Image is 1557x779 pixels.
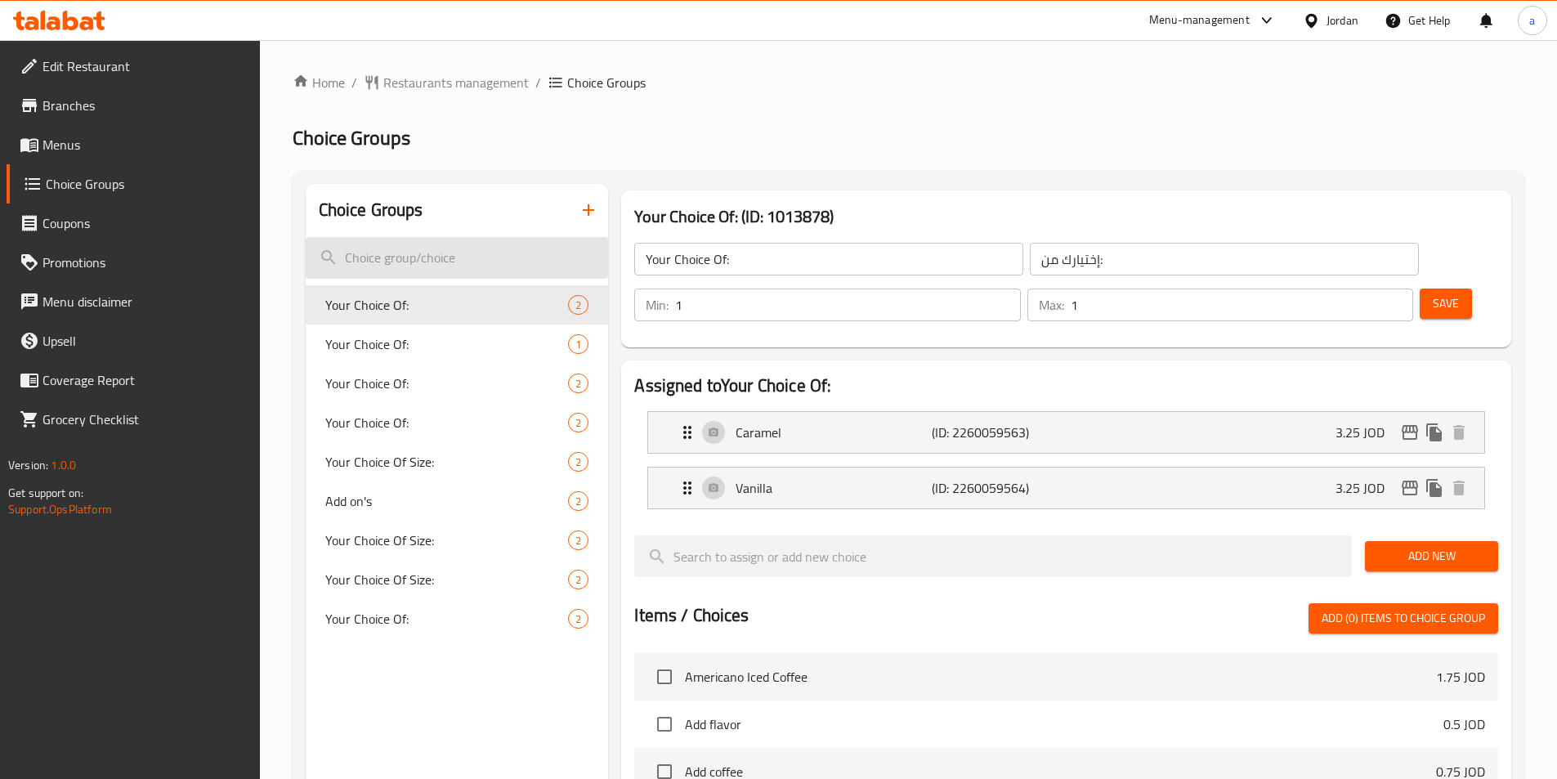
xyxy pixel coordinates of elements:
li: Expand [634,405,1498,460]
button: edit [1398,420,1422,445]
p: Vanilla [736,478,931,498]
div: Expand [648,412,1484,453]
a: Choice Groups [7,164,260,204]
span: Your Choice Of: [325,295,569,315]
span: Your Choice Of Size: [325,570,569,589]
input: search [634,535,1352,577]
span: 2 [569,415,588,431]
a: Restaurants management [364,73,529,92]
a: Menu disclaimer [7,282,260,321]
a: Support.OpsPlatform [8,499,112,520]
span: Select choice [647,660,682,694]
a: Coverage Report [7,360,260,400]
span: Save [1433,293,1459,314]
p: 3.25 JOD [1336,423,1398,442]
span: Coupons [43,213,247,233]
span: Your Choice Of: [325,609,569,629]
span: Add New [1378,546,1485,566]
button: delete [1447,476,1471,500]
span: 1.0.0 [51,454,76,476]
li: Expand [634,460,1498,516]
div: Your Choice Of:1 [306,325,609,364]
span: Restaurants management [383,73,529,92]
div: Choices [568,334,588,354]
button: duplicate [1422,420,1447,445]
span: Menus [43,135,247,154]
span: Your Choice Of: [325,374,569,393]
span: Coverage Report [43,370,247,390]
div: Your Choice Of Size:2 [306,521,609,560]
button: Add New [1365,541,1498,571]
span: Select choice [647,707,682,741]
span: Your Choice Of: [325,334,569,354]
a: Edit Restaurant [7,47,260,86]
span: a [1529,11,1535,29]
nav: breadcrumb [293,73,1524,92]
span: Upsell [43,331,247,351]
h2: Items / Choices [634,603,749,628]
div: Add on's2 [306,481,609,521]
button: Save [1420,289,1472,319]
p: 0.5 JOD [1443,714,1485,734]
span: 2 [569,494,588,509]
li: / [535,73,541,92]
span: Your Choice Of: [325,413,569,432]
a: Upsell [7,321,260,360]
div: Your Choice Of:2 [306,364,609,403]
div: Your Choice Of:2 [306,599,609,638]
span: Add (0) items to choice group [1322,608,1485,629]
div: Your Choice Of Size:2 [306,560,609,599]
span: Add flavor [685,714,1443,734]
span: Menu disclaimer [43,292,247,311]
span: Get support on: [8,482,83,504]
span: Americano Iced Coffee [685,667,1436,687]
h2: Assigned to Your Choice Of: [634,374,1498,398]
span: Promotions [43,253,247,272]
span: Grocery Checklist [43,410,247,429]
button: edit [1398,476,1422,500]
div: Choices [568,570,588,589]
span: Choice Groups [567,73,646,92]
p: Max: [1039,295,1064,315]
a: Branches [7,86,260,125]
h2: Choice Groups [319,198,423,222]
a: Promotions [7,243,260,282]
li: / [351,73,357,92]
span: Choice Groups [46,174,247,194]
div: Your Choice Of:2 [306,403,609,442]
span: Your Choice Of Size: [325,531,569,550]
span: Choice Groups [293,119,410,156]
span: 2 [569,572,588,588]
p: Min: [646,295,669,315]
p: Caramel [736,423,931,442]
span: 2 [569,533,588,548]
span: 2 [569,454,588,470]
div: Choices [568,452,588,472]
span: Branches [43,96,247,115]
button: Add (0) items to choice group [1309,603,1498,633]
span: Edit Restaurant [43,56,247,76]
div: Choices [568,491,588,511]
div: Choices [568,295,588,315]
div: Your Choice Of:2 [306,285,609,325]
div: Choices [568,413,588,432]
p: 1.75 JOD [1436,667,1485,687]
span: Add on's [325,491,569,511]
span: Version: [8,454,48,476]
span: Your Choice Of Size: [325,452,569,472]
span: 1 [569,337,588,352]
button: delete [1447,420,1471,445]
div: Choices [568,374,588,393]
button: duplicate [1422,476,1447,500]
p: (ID: 2260059563) [932,423,1063,442]
h3: Your Choice Of: (ID: 1013878) [634,204,1498,230]
div: Choices [568,609,588,629]
a: Grocery Checklist [7,400,260,439]
span: 2 [569,298,588,313]
span: 2 [569,376,588,392]
a: Home [293,73,345,92]
a: Coupons [7,204,260,243]
div: Your Choice Of Size:2 [306,442,609,481]
div: Expand [648,468,1484,508]
span: 2 [569,611,588,627]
